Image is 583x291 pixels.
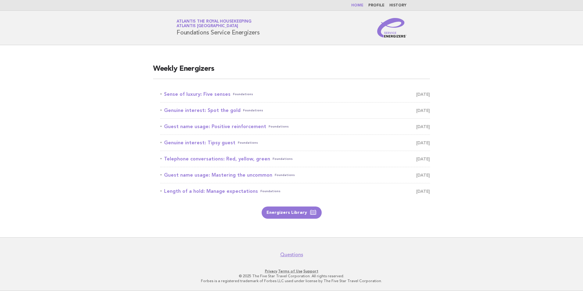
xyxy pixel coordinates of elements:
[160,122,430,131] a: Guest name usage: Positive reinforcementFoundations [DATE]
[389,4,406,7] a: History
[177,20,251,28] a: Atlantis the Royal HousekeepingAtlantis [GEOGRAPHIC_DATA]
[273,155,293,163] span: Foundations
[416,171,430,179] span: [DATE]
[416,155,430,163] span: [DATE]
[265,269,277,273] a: Privacy
[377,18,406,38] img: Service Energizers
[262,207,322,219] a: Energizers Library
[260,187,281,196] span: Foundations
[177,24,238,28] span: Atlantis [GEOGRAPHIC_DATA]
[416,90,430,99] span: [DATE]
[269,122,289,131] span: Foundations
[416,122,430,131] span: [DATE]
[160,90,430,99] a: Sense of luxury: Five sensesFoundations [DATE]
[416,187,430,196] span: [DATE]
[303,269,318,273] a: Support
[416,106,430,115] span: [DATE]
[160,155,430,163] a: Telephone conversations: Red, yellow, greenFoundations [DATE]
[105,274,478,278] p: © 2025 The Five Star Travel Corporation. All rights reserved.
[153,64,430,79] h2: Weekly Energizers
[105,269,478,274] p: · ·
[160,171,430,179] a: Guest name usage: Mastering the uncommonFoundations [DATE]
[368,4,384,7] a: Profile
[177,20,260,36] h1: Foundations Service Energizers
[160,187,430,196] a: Length of a hold: Manage expectationsFoundations [DATE]
[416,138,430,147] span: [DATE]
[160,138,430,147] a: Genuine interest: Tipsy guestFoundations [DATE]
[238,138,258,147] span: Foundations
[278,269,302,273] a: Terms of Use
[351,4,363,7] a: Home
[243,106,263,115] span: Foundations
[233,90,253,99] span: Foundations
[275,171,295,179] span: Foundations
[105,278,478,283] p: Forbes is a registered trademark of Forbes LLC used under license by The Five Star Travel Corpora...
[280,252,303,258] a: Questions
[160,106,430,115] a: Genuine interest: Spot the goldFoundations [DATE]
